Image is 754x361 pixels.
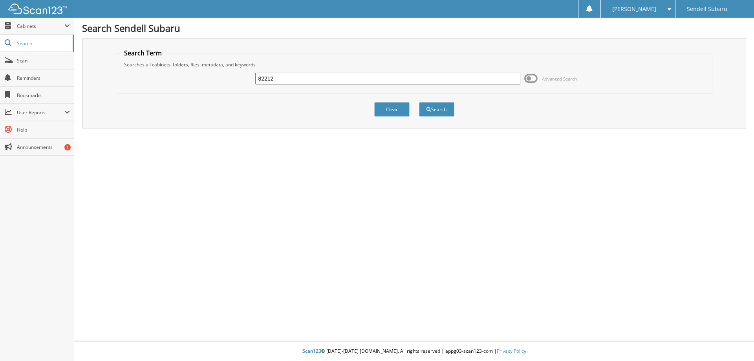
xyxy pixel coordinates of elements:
span: Cabinets [17,23,64,29]
span: Bookmarks [17,92,70,99]
button: Search [419,102,454,117]
span: Help [17,126,70,133]
div: Searches all cabinets, folders, files, metadata, and keywords [120,61,708,68]
span: Advanced Search [542,76,577,82]
span: Announcements [17,144,70,150]
span: Scan123 [302,348,321,354]
a: Privacy Policy [497,348,526,354]
div: © [DATE]-[DATE] [DOMAIN_NAME]. All rights reserved | appg03-scan123-com | [74,342,754,361]
div: 1 [64,144,71,150]
span: User Reports [17,109,64,116]
button: Clear [374,102,410,117]
legend: Search Term [120,49,166,57]
img: scan123-logo-white.svg [8,4,67,14]
span: Sendell Subaru [687,7,727,11]
span: Search [17,40,69,47]
span: Reminders [17,75,70,81]
h1: Search Sendell Subaru [82,22,746,35]
span: [PERSON_NAME] [612,7,656,11]
span: Scan [17,57,70,64]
